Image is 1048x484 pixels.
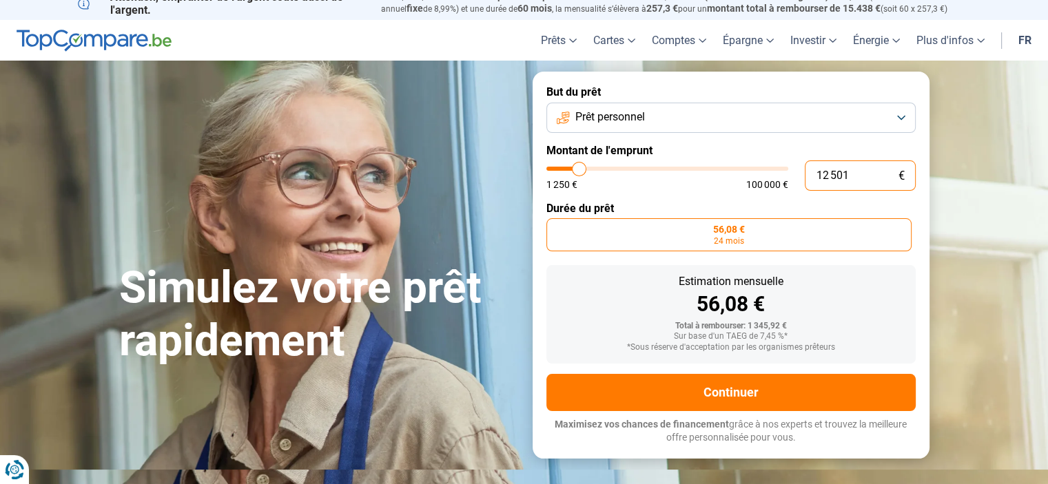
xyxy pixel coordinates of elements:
[557,332,905,341] div: Sur base d'un TAEG de 7,45 %*
[746,180,788,189] span: 100 000 €
[517,3,552,14] span: 60 mois
[546,418,916,445] p: grâce à nos experts et trouvez la meilleure offre personnalisée pour vous.
[845,20,908,61] a: Énergie
[546,180,577,189] span: 1 250 €
[546,85,916,98] label: But du prêt
[898,170,905,182] span: €
[713,224,745,234] span: 56,08 €
[1010,20,1040,61] a: fr
[575,109,645,125] span: Prêt personnel
[908,20,993,61] a: Plus d'infos
[557,343,905,353] div: *Sous réserve d'acceptation par les organismes prêteurs
[546,374,916,411] button: Continuer
[533,20,585,61] a: Prêts
[546,103,916,133] button: Prêt personnel
[555,419,729,430] span: Maximisez vos chances de financement
[546,202,916,215] label: Durée du prêt
[715,20,782,61] a: Épargne
[714,237,744,245] span: 24 mois
[407,3,423,14] span: fixe
[546,144,916,157] label: Montant de l'emprunt
[17,30,172,52] img: TopCompare
[585,20,644,61] a: Cartes
[557,276,905,287] div: Estimation mensuelle
[644,20,715,61] a: Comptes
[707,3,881,14] span: montant total à rembourser de 15.438 €
[119,262,516,368] h1: Simulez votre prêt rapidement
[782,20,845,61] a: Investir
[557,322,905,331] div: Total à rembourser: 1 345,92 €
[557,294,905,315] div: 56,08 €
[646,3,678,14] span: 257,3 €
